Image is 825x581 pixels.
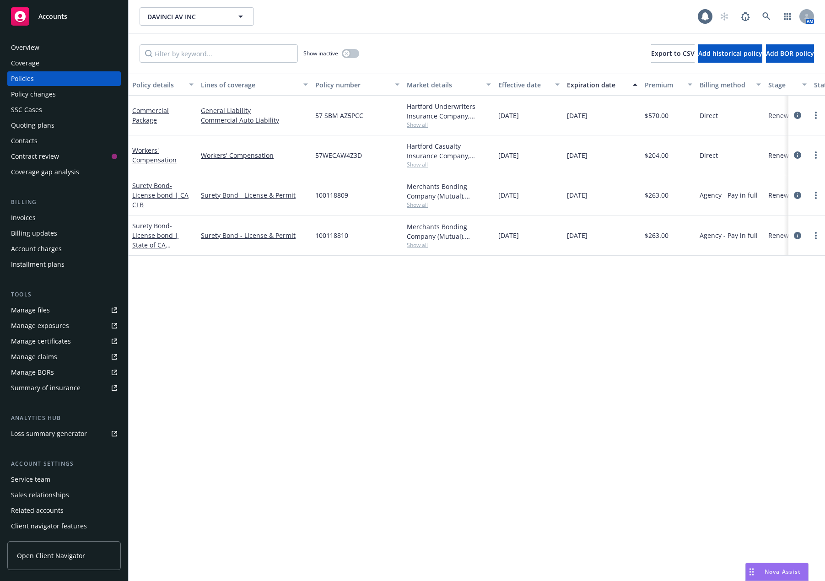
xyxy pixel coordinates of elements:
[7,102,121,117] a: SSC Cases
[7,56,121,70] a: Coverage
[403,74,495,96] button: Market details
[7,381,121,395] a: Summary of insurance
[766,44,814,63] button: Add BOR policy
[132,80,183,90] div: Policy details
[11,334,71,349] div: Manage certificates
[7,318,121,333] a: Manage exposures
[11,134,38,148] div: Contacts
[7,40,121,55] a: Overview
[407,141,491,161] div: Hartford Casualty Insurance Company, Hartford Insurance Group
[7,350,121,364] a: Manage claims
[567,111,588,120] span: [DATE]
[7,257,121,272] a: Installment plans
[11,210,36,225] div: Invoices
[645,80,682,90] div: Premium
[563,74,641,96] button: Expiration date
[201,115,308,125] a: Commercial Auto Liability
[810,190,821,201] a: more
[498,80,550,90] div: Effective date
[11,40,39,55] div: Overview
[698,49,762,58] span: Add historical policy
[7,165,121,179] a: Coverage gap analysis
[11,488,69,502] div: Sales relationships
[7,198,121,207] div: Billing
[567,80,627,90] div: Expiration date
[810,110,821,121] a: more
[11,519,87,533] div: Client navigator features
[7,303,121,317] a: Manage files
[11,318,69,333] div: Manage exposures
[645,190,669,200] span: $263.00
[700,231,758,240] span: Agency - Pay in full
[407,161,491,168] span: Show all
[201,80,298,90] div: Lines of coverage
[132,221,183,259] a: Surety Bond
[757,7,776,26] a: Search
[407,121,491,129] span: Show all
[766,49,814,58] span: Add BOR policy
[645,111,669,120] span: $570.00
[7,71,121,86] a: Policies
[11,426,87,441] div: Loss summary generator
[768,80,797,90] div: Stage
[11,503,64,518] div: Related accounts
[7,87,121,102] a: Policy changes
[768,190,794,200] span: Renewal
[11,381,81,395] div: Summary of insurance
[201,231,308,240] a: Surety Bond - License & Permit
[140,7,254,26] button: DAVINCI AV INC
[7,414,121,423] div: Analytics hub
[197,74,312,96] button: Lines of coverage
[315,111,363,120] span: 57 SBM AZ5PCC
[315,231,348,240] span: 100118810
[746,563,757,581] div: Drag to move
[698,44,762,63] button: Add historical policy
[38,13,67,20] span: Accounts
[11,118,54,133] div: Quoting plans
[715,7,733,26] a: Start snowing
[132,146,177,164] a: Workers' Compensation
[700,80,751,90] div: Billing method
[407,182,491,201] div: Merchants Bonding Company (Mutual), Merchants Bonding Company
[651,49,695,58] span: Export to CSV
[495,74,563,96] button: Effective date
[700,111,718,120] span: Direct
[765,74,810,96] button: Stage
[201,106,308,115] a: General Liability
[315,80,389,90] div: Policy number
[11,165,79,179] div: Coverage gap analysis
[7,118,121,133] a: Quoting plans
[11,242,62,256] div: Account charges
[7,334,121,349] a: Manage certificates
[651,44,695,63] button: Export to CSV
[315,190,348,200] span: 100118809
[11,226,57,241] div: Billing updates
[407,241,491,249] span: Show all
[315,151,362,160] span: 57WECAW4Z3D
[11,149,59,164] div: Contract review
[645,151,669,160] span: $204.00
[7,149,121,164] a: Contract review
[201,151,308,160] a: Workers' Compensation
[7,365,121,380] a: Manage BORs
[11,257,65,272] div: Installment plans
[7,242,121,256] a: Account charges
[7,519,121,533] a: Client navigator features
[7,488,121,502] a: Sales relationships
[745,563,809,581] button: Nova Assist
[7,472,121,487] a: Service team
[498,151,519,160] span: [DATE]
[11,365,54,380] div: Manage BORs
[7,210,121,225] a: Invoices
[768,151,794,160] span: Renewal
[498,111,519,120] span: [DATE]
[312,74,403,96] button: Policy number
[11,87,56,102] div: Policy changes
[567,231,588,240] span: [DATE]
[768,111,794,120] span: Renewal
[641,74,696,96] button: Premium
[810,150,821,161] a: more
[778,7,797,26] a: Switch app
[147,12,226,22] span: DAVINCI AV INC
